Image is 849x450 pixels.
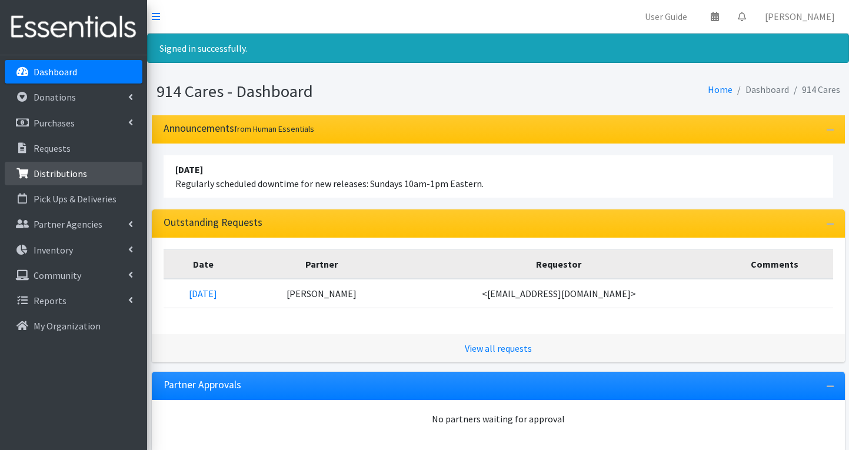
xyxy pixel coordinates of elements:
th: Comments [717,249,833,279]
h3: Outstanding Requests [164,216,262,229]
th: Requestor [401,249,717,279]
a: [DATE] [189,288,217,299]
p: Dashboard [34,66,77,78]
h3: Partner Approvals [164,379,241,391]
a: Home [708,84,733,95]
a: [PERSON_NAME] [755,5,844,28]
li: Dashboard [733,81,789,98]
a: Requests [5,136,142,160]
a: Community [5,264,142,287]
h3: Announcements [164,122,314,135]
th: Partner [243,249,401,279]
strong: [DATE] [175,164,203,175]
p: Reports [34,295,66,306]
a: View all requests [465,342,532,354]
a: Inventory [5,238,142,262]
a: Reports [5,289,142,312]
p: Community [34,269,81,281]
p: Pick Ups & Deliveries [34,193,116,205]
div: No partners waiting for approval [164,412,833,426]
a: Dashboard [5,60,142,84]
p: Partner Agencies [34,218,102,230]
p: Donations [34,91,76,103]
td: <[EMAIL_ADDRESS][DOMAIN_NAME]> [401,279,717,308]
a: Partner Agencies [5,212,142,236]
p: Purchases [34,117,75,129]
th: Date [164,249,243,279]
p: Distributions [34,168,87,179]
a: Distributions [5,162,142,185]
p: Requests [34,142,71,154]
h1: 914 Cares - Dashboard [157,81,494,102]
a: My Organization [5,314,142,338]
div: Signed in successfully. [147,34,849,63]
li: Regularly scheduled downtime for new releases: Sundays 10am-1pm Eastern. [164,155,833,198]
a: Pick Ups & Deliveries [5,187,142,211]
a: Donations [5,85,142,109]
li: 914 Cares [789,81,840,98]
p: My Organization [34,320,101,332]
img: HumanEssentials [5,8,142,47]
a: Purchases [5,111,142,135]
td: [PERSON_NAME] [243,279,401,308]
small: from Human Essentials [234,124,314,134]
p: Inventory [34,244,73,256]
a: User Guide [635,5,697,28]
